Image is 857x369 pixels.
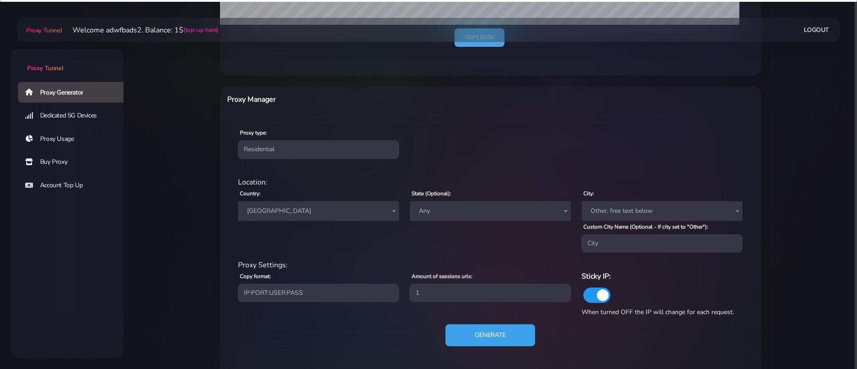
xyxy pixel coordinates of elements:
[412,272,472,280] label: Amount of sessions urls:
[18,152,131,172] a: Buy Proxy
[24,23,62,37] a: Proxy Tunnel
[243,205,394,217] span: United Kingdom
[804,22,829,38] a: Logout
[813,325,846,358] iframe: Webchat Widget
[240,129,267,137] label: Proxy type:
[18,82,131,103] a: Proxy Generator
[11,49,124,73] a: Proxy Tunnel
[445,324,535,346] button: Generate
[62,25,218,36] li: Welcome adwfbads2. Balance: 1$
[227,94,530,105] h6: Proxy Manager
[183,25,218,35] a: (top-up here)
[582,270,742,282] h6: Sticky IP:
[582,234,742,252] input: City
[238,201,399,221] span: United Kingdom
[583,189,594,198] label: City:
[412,189,451,198] label: State (Optional):
[582,201,742,221] span: Other, free text below
[18,175,131,196] a: Account Top Up
[410,201,571,221] span: Any
[240,189,261,198] label: Country:
[233,260,748,270] div: Proxy Settings:
[582,308,734,316] span: When turned OFF the IP will change for each request.
[233,177,748,188] div: Location:
[26,26,62,35] span: Proxy Tunnel
[415,205,565,217] span: Any
[587,205,737,217] span: Other, free text below
[240,272,271,280] label: Copy format:
[583,223,708,231] label: Custom City Name (Optional - If city set to "Other"):
[18,129,131,149] a: Proxy Usage
[27,64,63,72] span: Proxy Tunnel
[18,105,131,126] a: Dedicated 5G Devices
